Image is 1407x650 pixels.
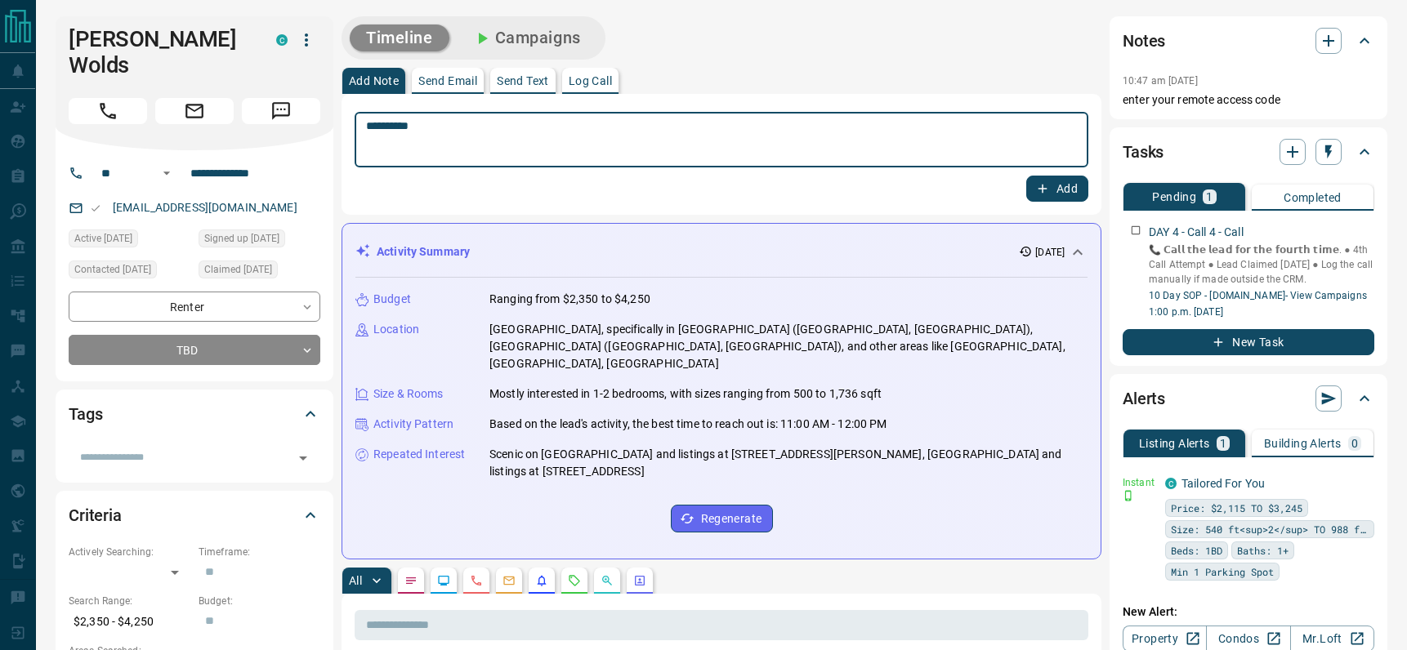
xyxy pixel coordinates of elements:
[1181,477,1265,490] a: Tailored For You
[157,163,176,183] button: Open
[242,98,320,124] span: Message
[601,574,614,587] svg: Opportunities
[1026,176,1088,202] button: Add
[1220,438,1226,449] p: 1
[1123,21,1374,60] div: Notes
[633,574,646,587] svg: Agent Actions
[404,574,418,587] svg: Notes
[204,261,272,278] span: Claimed [DATE]
[489,385,882,403] p: Mostly interested in 1-2 bedrooms, with sizes ranging from 500 to 1,736 sqft
[350,24,449,51] button: Timeline
[69,98,147,124] span: Call
[1123,385,1165,412] h2: Alerts
[1149,290,1367,301] a: 10 Day SOP - [DOMAIN_NAME]- View Campaigns
[373,446,465,463] p: Repeated Interest
[69,401,102,427] h2: Tags
[671,505,773,532] button: Regenerate
[74,230,132,247] span: Active [DATE]
[1123,490,1134,501] svg: Push Notification Only
[1206,191,1213,203] p: 1
[69,608,190,635] p: $2,350 - $4,250
[69,335,320,365] div: TBD
[1035,245,1065,260] p: [DATE]
[349,575,362,586] p: All
[1123,75,1198,87] p: 10:47 am [DATE]
[1149,243,1374,287] p: 📞 𝗖𝗮𝗹𝗹 𝘁𝗵𝗲 𝗹𝗲𝗮𝗱 𝗳𝗼𝗿 𝘁𝗵𝗲 𝗳𝗼𝘂𝗿𝘁𝗵 𝘁𝗶𝗺𝗲. ‎● 4th Call Attempt ● Lead Claimed [DATE] ‎● Log the call ma...
[199,594,320,608] p: Budget:
[489,291,650,308] p: Ranging from $2,350 to $4,250
[1171,500,1302,516] span: Price: $2,115 TO $3,245
[74,261,151,278] span: Contacted [DATE]
[113,201,297,214] a: [EMAIL_ADDRESS][DOMAIN_NAME]
[1351,438,1358,449] p: 0
[1149,305,1374,319] p: 1:00 p.m. [DATE]
[1237,542,1289,559] span: Baths: 1+
[69,594,190,608] p: Search Range:
[199,545,320,559] p: Timeframe:
[1123,329,1374,355] button: New Task
[69,502,122,528] h2: Criteria
[69,260,190,283] div: Wed Aug 13 2025
[569,75,612,87] p: Log Call
[502,574,516,587] svg: Emails
[1139,438,1210,449] p: Listing Alerts
[1264,438,1342,449] p: Building Alerts
[456,24,597,51] button: Campaigns
[1171,542,1222,559] span: Beds: 1BD
[1123,91,1374,109] p: enter your remote access code
[199,229,320,252] div: Sun Aug 10 2025
[373,385,444,403] p: Size & Rooms
[497,75,549,87] p: Send Text
[418,75,477,87] p: Send Email
[1152,191,1196,203] p: Pending
[1165,478,1177,489] div: condos.ca
[349,75,399,87] p: Add Note
[1123,379,1374,418] div: Alerts
[355,237,1088,267] div: Activity Summary[DATE]
[535,574,548,587] svg: Listing Alerts
[568,574,581,587] svg: Requests
[470,574,483,587] svg: Calls
[292,447,315,470] button: Open
[1171,563,1274,580] span: Min 1 Parking Spot
[373,416,453,433] p: Activity Pattern
[1149,224,1244,241] p: DAY 4 - Call 4 - Call
[69,26,252,78] h1: [PERSON_NAME] Wolds
[1123,132,1374,171] div: Tasks
[373,321,419,338] p: Location
[489,446,1088,480] p: Scenic on [GEOGRAPHIC_DATA] and listings at [STREET_ADDRESS][PERSON_NAME], [GEOGRAPHIC_DATA] and ...
[489,416,887,433] p: Based on the lead's activity, the best time to reach out is: 11:00 AM - 12:00 PM
[204,230,279,247] span: Signed up [DATE]
[1284,192,1342,203] p: Completed
[1171,521,1369,537] span: Size: 540 ft<sup>2</sup> TO 988 ft<sup>2</sup>
[69,292,320,322] div: Renter
[1123,603,1374,621] p: New Alert:
[276,34,288,46] div: condos.ca
[437,574,450,587] svg: Lead Browsing Activity
[90,203,101,214] svg: Email Valid
[69,496,320,535] div: Criteria
[69,229,190,252] div: Sun Aug 10 2025
[377,243,470,260] p: Activity Summary
[199,260,320,283] div: Sun Aug 10 2025
[489,321,1088,372] p: [GEOGRAPHIC_DATA], specifically in [GEOGRAPHIC_DATA] ([GEOGRAPHIC_DATA], [GEOGRAPHIC_DATA]), [GEO...
[69,545,190,559] p: Actively Searching:
[1123,139,1164,165] h2: Tasks
[155,98,234,124] span: Email
[1123,475,1155,490] p: Instant
[373,291,411,308] p: Budget
[69,394,320,434] div: Tags
[1123,28,1165,54] h2: Notes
